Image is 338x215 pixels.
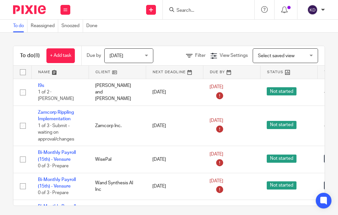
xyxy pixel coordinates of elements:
[89,106,146,146] td: Zamcorp Inc.
[38,124,74,141] span: 1 of 3 · Submit - waiting on approval/changes
[13,20,27,32] a: To do
[89,146,146,173] td: WisePal
[13,5,46,14] img: Pixie
[38,90,74,101] span: 1 of 2 · [PERSON_NAME]
[38,190,69,195] span: 0 of 3 · Prepare
[46,48,75,63] a: + Add task
[34,53,40,58] span: (8)
[89,173,146,200] td: Wand Synthesis AI Inc
[61,20,83,32] a: Snoozed
[220,53,248,58] span: View Settings
[267,155,296,163] span: Not started
[146,146,203,173] td: [DATE]
[38,110,74,121] a: Zamcorp Rippling Implementation
[20,52,40,59] h1: To do
[38,83,44,88] a: I9s
[258,54,295,58] span: Select saved view
[38,164,69,168] span: 0 of 3 · Prepare
[324,70,335,74] span: Tags
[210,179,223,183] span: [DATE]
[146,173,203,200] td: [DATE]
[210,85,223,89] span: [DATE]
[267,87,296,95] span: Not started
[110,54,123,58] span: [DATE]
[38,177,76,189] a: Bi-Monthly Payroll (15th) - Vensure
[195,53,206,58] span: Filter
[176,8,235,14] input: Search
[146,106,203,146] td: [DATE]
[89,79,146,106] td: [PERSON_NAME] and [PERSON_NAME]
[307,5,318,15] img: svg%3E
[210,118,223,123] span: [DATE]
[87,52,101,59] p: Due by
[38,150,76,161] a: Bi-Monthly Payroll (15th) - Vensure
[146,79,203,106] td: [DATE]
[210,152,223,157] span: [DATE]
[31,20,58,32] a: Reassigned
[267,181,296,190] span: Not started
[86,20,101,32] a: Done
[267,121,296,129] span: Not started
